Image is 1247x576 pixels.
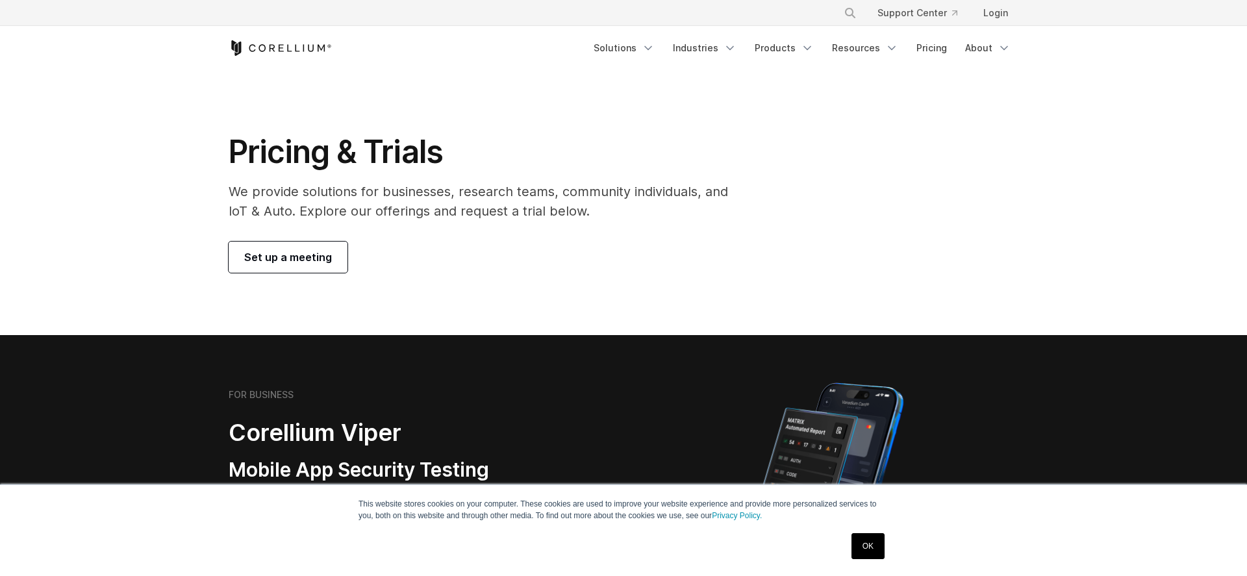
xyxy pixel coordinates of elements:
[229,132,746,171] h1: Pricing & Trials
[229,182,746,221] p: We provide solutions for businesses, research teams, community individuals, and IoT & Auto. Explo...
[851,533,885,559] a: OK
[838,1,862,25] button: Search
[828,1,1018,25] div: Navigation Menu
[747,36,822,60] a: Products
[824,36,906,60] a: Resources
[909,36,955,60] a: Pricing
[957,36,1018,60] a: About
[229,242,347,273] a: Set up a meeting
[359,498,888,521] p: This website stores cookies on your computer. These cookies are used to improve your website expe...
[665,36,744,60] a: Industries
[229,40,332,56] a: Corellium Home
[973,1,1018,25] a: Login
[867,1,968,25] a: Support Center
[712,511,762,520] a: Privacy Policy.
[229,458,561,482] h3: Mobile App Security Testing
[586,36,1018,60] div: Navigation Menu
[586,36,662,60] a: Solutions
[229,389,294,401] h6: FOR BUSINESS
[244,249,332,265] span: Set up a meeting
[229,418,561,447] h2: Corellium Viper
